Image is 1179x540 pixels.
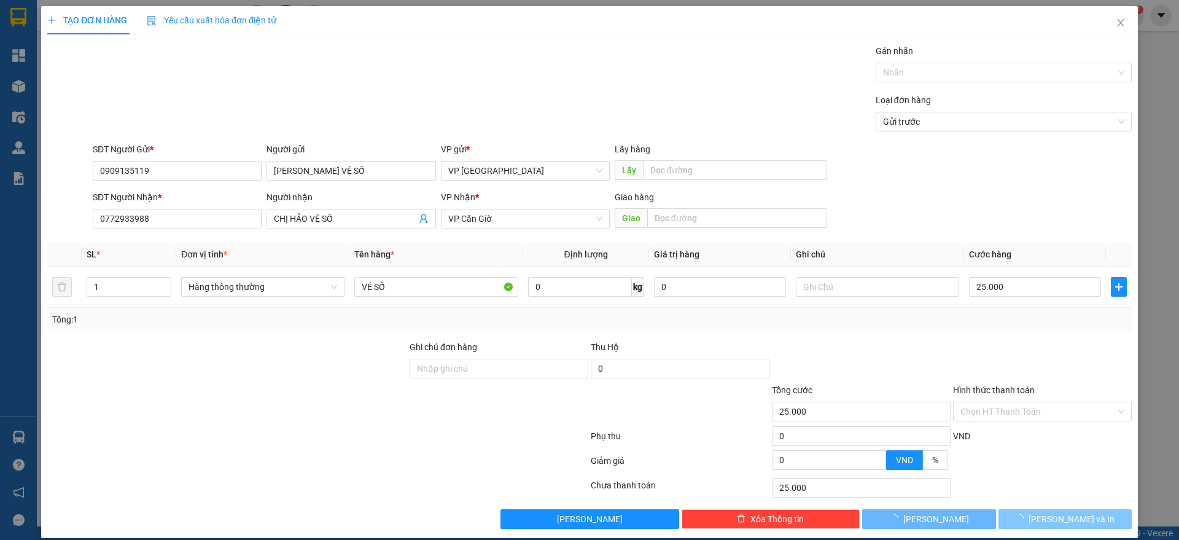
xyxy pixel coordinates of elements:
img: icon [147,16,157,26]
span: loading [1015,514,1029,523]
div: Phụ thu [589,429,771,451]
span: Lấy [615,160,643,180]
span: Đơn vị tính [181,249,227,259]
span: TẠO ĐƠN HÀNG [47,15,127,25]
label: Gán nhãn [876,46,913,56]
div: SĐT Người Nhận [93,190,262,204]
input: Dọc đường [647,208,827,228]
input: VD: Bàn, Ghế [354,277,518,297]
span: [PERSON_NAME] và In [1029,512,1115,526]
label: Hình thức thanh toán [953,385,1035,395]
span: plus [1111,282,1126,292]
span: Xóa Thông tin [750,512,804,526]
span: Tổng cước [772,385,812,395]
span: VP Nhận [441,192,475,202]
span: [PERSON_NAME] [903,512,969,526]
input: Dọc đường [643,160,827,180]
span: Giao hàng [615,192,654,202]
span: % [932,455,938,465]
button: Close [1103,6,1138,41]
input: 0 [654,277,786,297]
div: Giảm giá [589,454,771,475]
span: VP Sài Gòn [448,162,602,180]
div: VP gửi [441,143,610,156]
div: Người gửi [267,143,435,156]
span: Thu Hộ [591,342,619,352]
button: [PERSON_NAME] [500,509,679,529]
span: user-add [419,214,429,224]
div: SĐT Người Gửi [93,143,262,156]
span: SL [87,249,96,259]
span: loading [890,514,903,523]
span: plus [47,16,56,25]
span: [PERSON_NAME] [557,512,623,526]
span: Cước hàng [969,249,1011,259]
div: Chưa thanh toán [589,479,771,500]
span: kg [632,277,644,297]
button: [PERSON_NAME] [862,509,995,529]
span: delete [737,514,745,524]
span: VND [953,431,970,441]
span: Gửi trước [883,112,1124,131]
span: Hàng thông thường [189,278,337,296]
span: Giao [615,208,647,228]
button: delete [52,277,72,297]
button: plus [1111,277,1127,297]
th: Ghi chú [791,243,964,267]
span: VP Cần Giờ [448,209,602,228]
label: Loại đơn hàng [876,95,931,105]
span: VND [896,455,913,465]
span: close [1116,18,1126,28]
div: Người nhận [267,190,435,204]
span: Lấy hàng [615,144,650,154]
input: Ghi chú đơn hàng [410,359,588,378]
span: Giá trị hàng [654,249,699,259]
div: Tổng: 1 [52,313,455,326]
label: Ghi chú đơn hàng [410,342,477,352]
span: Yêu cầu xuất hóa đơn điện tử [147,15,276,25]
span: Định lượng [564,249,608,259]
button: deleteXóa Thông tin [682,509,860,529]
span: Tên hàng [354,249,394,259]
input: Ghi Chú [796,277,959,297]
button: [PERSON_NAME] và In [998,509,1132,529]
